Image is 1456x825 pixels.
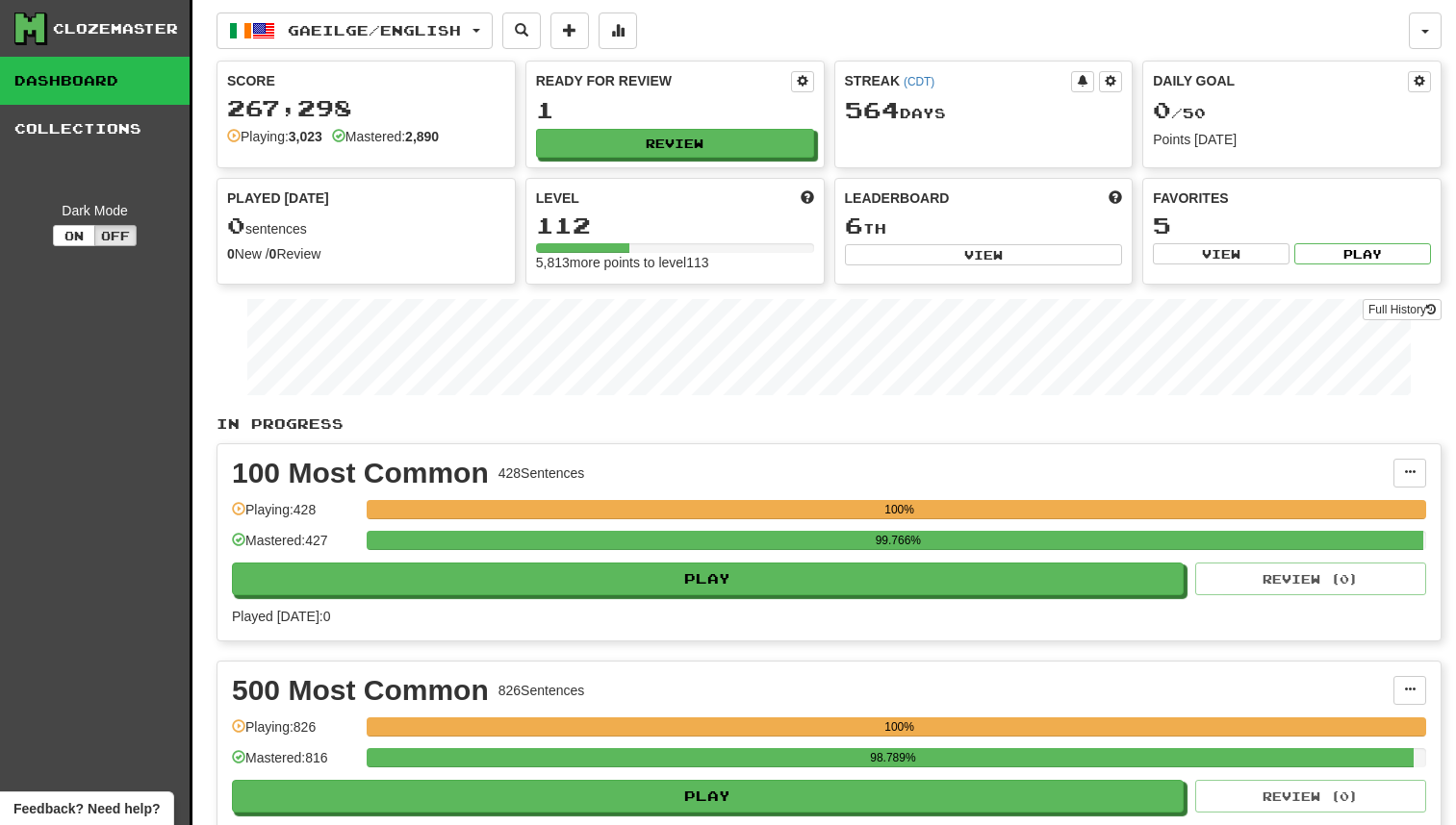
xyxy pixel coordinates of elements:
strong: 3,023 [289,129,322,144]
span: Gaeilge / English [288,22,461,38]
div: New / Review [227,244,505,263]
div: Mastered: [332,127,439,146]
button: Play [232,562,1184,595]
button: Review (0) [1195,780,1426,812]
button: View [1153,243,1290,264]
button: Play [1294,243,1431,264]
div: th [845,213,1123,238]
div: 428 Sentences [498,463,585,483]
button: Off [94,225,137,246]
div: 1 [536,98,814,122]
div: 100% [372,500,1426,519]
div: Clozemaster [53,19,178,38]
button: Gaeilge/English [217,12,493,49]
span: Played [DATE] [227,188,329,208]
span: This week in points, UTC [1109,188,1122,208]
span: 564 [845,96,900,123]
div: Mastered: 816 [232,748,357,780]
a: Full History [1363,299,1442,320]
span: 0 [227,212,245,238]
div: 99.766% [372,531,1423,550]
div: 112 [536,213,814,237]
div: 98.789% [372,748,1413,767]
span: 0 [1153,96,1171,123]
span: 6 [845,212,863,238]
div: 5 [1153,213,1431,237]
div: Daily Goal [1153,71,1408,92]
span: / 50 [1153,105,1206,121]
div: Favorites [1153,188,1431,208]
button: View [845,244,1123,265]
strong: 2,890 [405,129,439,144]
a: (CDT) [904,75,934,88]
div: 267,298 [227,96,505,120]
div: 5,813 more points to level 113 [536,253,814,272]
button: More stats [599,12,637,49]
div: 826 Sentences [498,681,585,700]
div: 500 Most Common [232,676,489,705]
div: 100% [372,717,1426,737]
span: Level [536,188,579,208]
span: Score more points to level up [801,188,814,208]
p: In Progress [217,414,1442,434]
div: Playing: 826 [232,717,357,749]
button: Add sentence to collection [550,12,589,49]
span: Open feedback widget [13,799,160,818]
button: Search sentences [502,12,541,49]
div: sentences [227,213,505,238]
button: On [53,225,95,246]
div: Day s [845,98,1123,123]
div: Dark Mode [14,201,175,220]
span: Played [DATE]: 0 [232,609,330,624]
button: Play [232,780,1184,812]
strong: 0 [227,246,235,262]
div: Playing: 428 [232,500,357,532]
div: Playing: [227,127,322,146]
div: Points [DATE] [1153,130,1431,149]
div: 100 Most Common [232,459,489,487]
div: Streak [845,71,1072,90]
strong: 0 [269,246,277,262]
div: Score [227,71,505,90]
div: Mastered: 427 [232,531,357,562]
div: Ready for Review [536,71,791,90]
span: Leaderboard [845,188,950,208]
button: Review (0) [1195,562,1426,595]
button: Review [536,129,814,158]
